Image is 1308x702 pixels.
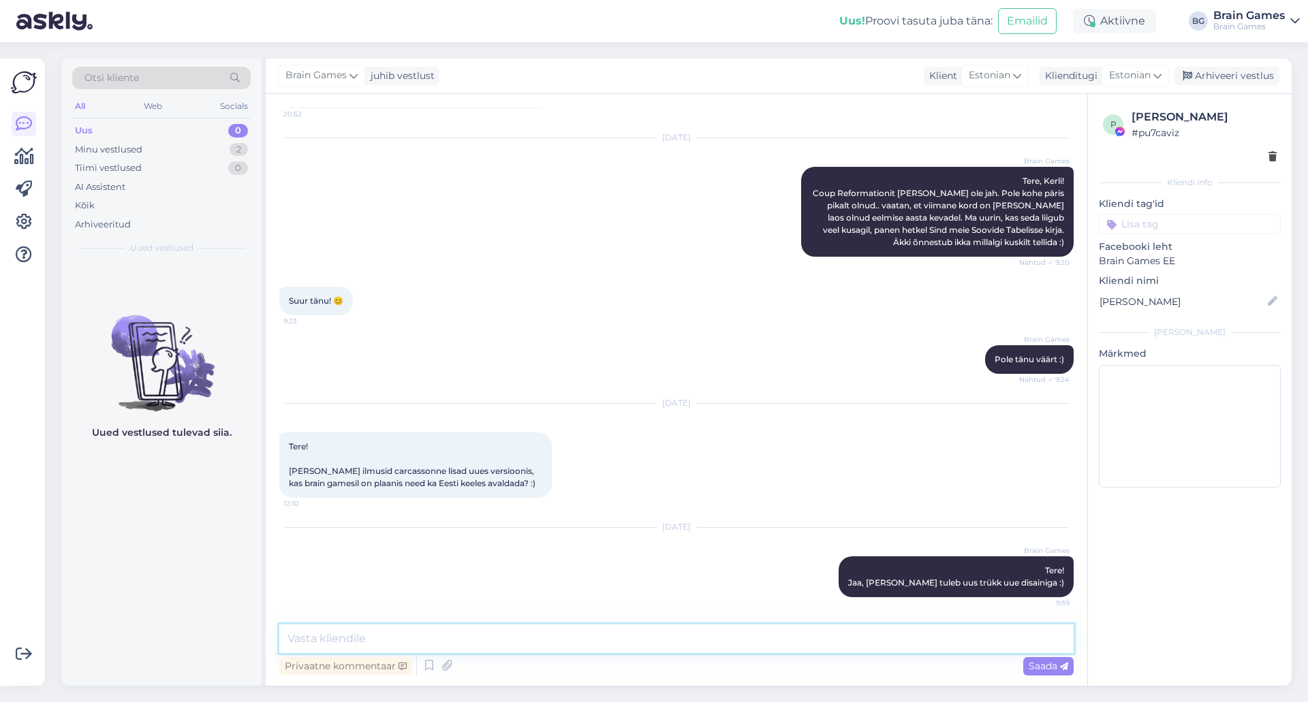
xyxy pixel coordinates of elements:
[839,13,993,29] div: Proovi tasuta juba täna:
[1110,119,1117,129] span: p
[283,109,334,119] span: 20:52
[1174,67,1279,85] div: Arhiveeri vestlus
[1073,9,1156,33] div: Aktiivne
[1018,374,1070,385] span: Nähtud ✓ 9:24
[75,143,142,157] div: Minu vestlused
[228,161,248,175] div: 0
[1099,326,1281,338] div: [PERSON_NAME]
[1099,197,1281,211] p: Kliendi tag'id
[11,69,37,95] img: Askly Logo
[1189,12,1208,31] div: BG
[1213,10,1300,32] a: Brain GamesBrain Games
[75,218,131,232] div: Arhiveeritud
[1018,156,1070,166] span: Brain Games
[283,498,334,509] span: 12:10
[75,199,95,212] div: Kõik
[1029,660,1068,672] span: Saada
[1213,21,1285,32] div: Brain Games
[228,124,248,138] div: 0
[1132,109,1277,125] div: [PERSON_NAME]
[839,14,865,27] b: Uus!
[969,68,1010,83] span: Estonian
[1018,334,1070,345] span: Brain Games
[279,131,1074,144] div: [DATE]
[1100,294,1265,309] input: Lisa nimi
[217,97,251,115] div: Socials
[1099,240,1281,254] p: Facebooki leht
[1018,545,1070,556] span: Brain Games
[61,291,262,413] img: No chats
[924,69,957,83] div: Klient
[230,143,248,157] div: 2
[365,69,435,83] div: juhib vestlust
[1099,254,1281,268] p: Brain Games EE
[75,180,125,194] div: AI Assistent
[1018,257,1070,268] span: Nähtud ✓ 9:20
[75,124,93,138] div: Uus
[1213,10,1285,21] div: Brain Games
[72,97,88,115] div: All
[130,242,193,254] span: Uued vestlused
[1099,176,1281,189] div: Kliendi info
[92,426,232,440] p: Uued vestlused tulevad siia.
[283,316,334,326] span: 9:23
[285,68,347,83] span: Brain Games
[289,441,536,488] span: Tere! [PERSON_NAME] ilmusid carcassonne lisad uues versioonis, kas brain gamesil on plaanis need ...
[75,161,142,175] div: Tiimi vestlused
[279,521,1074,533] div: [DATE]
[279,397,1074,409] div: [DATE]
[84,71,139,85] span: Otsi kliente
[279,657,412,675] div: Privaatne kommentaar
[141,97,165,115] div: Web
[1040,69,1097,83] div: Klienditugi
[1109,68,1151,83] span: Estonian
[998,8,1057,34] button: Emailid
[995,354,1064,364] span: Pole tänu väärt :)
[1099,274,1281,288] p: Kliendi nimi
[1099,214,1281,234] input: Lisa tag
[289,296,343,306] span: Suur tänu! 😊
[1018,598,1070,608] span: 9:59
[1132,125,1277,140] div: # pu7caviz
[1099,347,1281,361] p: Märkmed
